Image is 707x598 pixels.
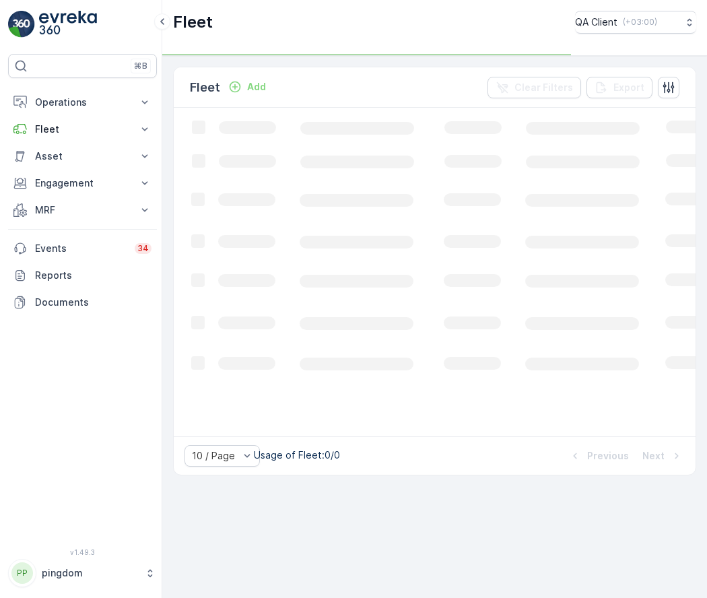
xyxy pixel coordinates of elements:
[575,15,617,29] p: QA Client
[8,262,157,289] a: Reports
[641,448,685,464] button: Next
[8,11,35,38] img: logo
[8,89,157,116] button: Operations
[39,11,97,38] img: logo_light-DOdMpM7g.png
[8,197,157,224] button: MRF
[247,80,266,94] p: Add
[35,176,130,190] p: Engagement
[223,79,271,95] button: Add
[173,11,213,33] p: Fleet
[42,566,138,580] p: pingdom
[8,289,157,316] a: Documents
[8,235,157,262] a: Events34
[8,548,157,556] span: v 1.49.3
[575,11,696,34] button: QA Client(+03:00)
[35,96,130,109] p: Operations
[11,562,33,584] div: PP
[487,77,581,98] button: Clear Filters
[35,123,130,136] p: Fleet
[137,243,149,254] p: 34
[8,170,157,197] button: Engagement
[190,78,220,97] p: Fleet
[134,61,147,71] p: ⌘B
[514,81,573,94] p: Clear Filters
[35,242,127,255] p: Events
[587,449,629,463] p: Previous
[8,116,157,143] button: Fleet
[623,17,657,28] p: ( +03:00 )
[8,559,157,587] button: PPpingdom
[586,77,652,98] button: Export
[567,448,630,464] button: Previous
[35,149,130,163] p: Asset
[613,81,644,94] p: Export
[8,143,157,170] button: Asset
[35,203,130,217] p: MRF
[642,449,665,463] p: Next
[35,269,151,282] p: Reports
[35,296,151,309] p: Documents
[254,448,340,462] p: Usage of Fleet : 0/0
